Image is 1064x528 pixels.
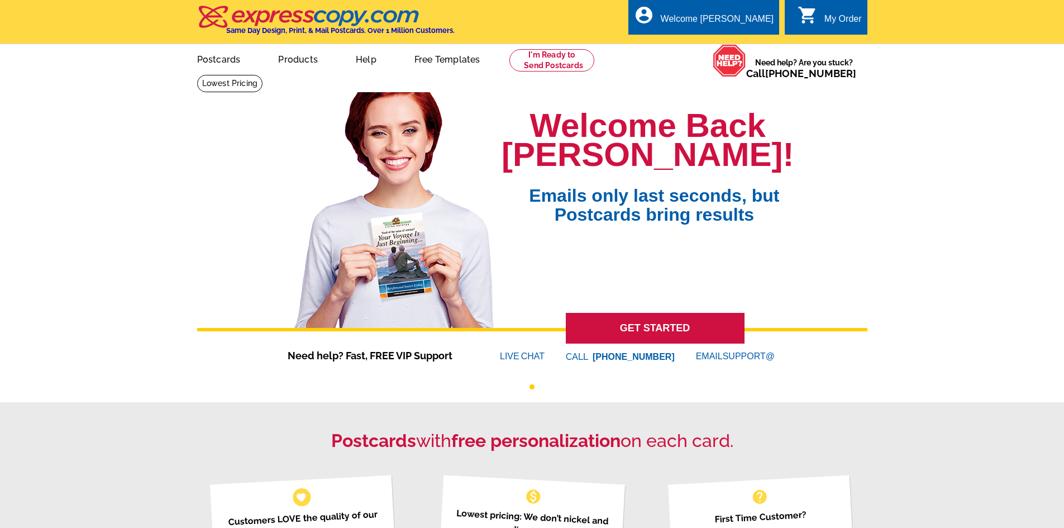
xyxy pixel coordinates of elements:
i: shopping_cart [798,5,818,25]
p: First Time Customer? [682,506,839,528]
h4: Same Day Design, Print, & Mail Postcards. Over 1 Million Customers. [226,26,455,35]
span: favorite [295,491,307,503]
span: Need help? Fast, FREE VIP Support [288,348,466,363]
a: GET STARTED [566,313,745,344]
img: help [713,44,746,77]
a: Help [338,45,394,72]
h2: with on each card. [197,430,867,451]
i: account_circle [634,5,654,25]
a: Same Day Design, Print, & Mail Postcards. Over 1 Million Customers. [197,13,455,35]
strong: Postcards [331,430,416,451]
span: help [751,488,769,506]
div: My Order [824,14,862,30]
button: 1 of 1 [529,384,535,389]
span: Need help? Are you stuck? [746,57,862,79]
a: LIVECHAT [500,351,545,361]
a: Postcards [179,45,259,72]
h1: Welcome Back [PERSON_NAME]! [502,111,794,169]
img: welcome-back-logged-in.png [288,83,502,328]
span: monetization_on [524,488,542,506]
a: [PHONE_NUMBER] [765,68,856,79]
strong: free personalization [451,430,621,451]
a: Free Templates [397,45,498,72]
a: Products [260,45,336,72]
font: SUPPORT@ [723,350,776,363]
div: Welcome [PERSON_NAME] [661,14,774,30]
a: shopping_cart My Order [798,12,862,26]
span: Emails only last seconds, but Postcards bring results [514,169,794,224]
span: Call [746,68,856,79]
font: LIVE [500,350,521,363]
